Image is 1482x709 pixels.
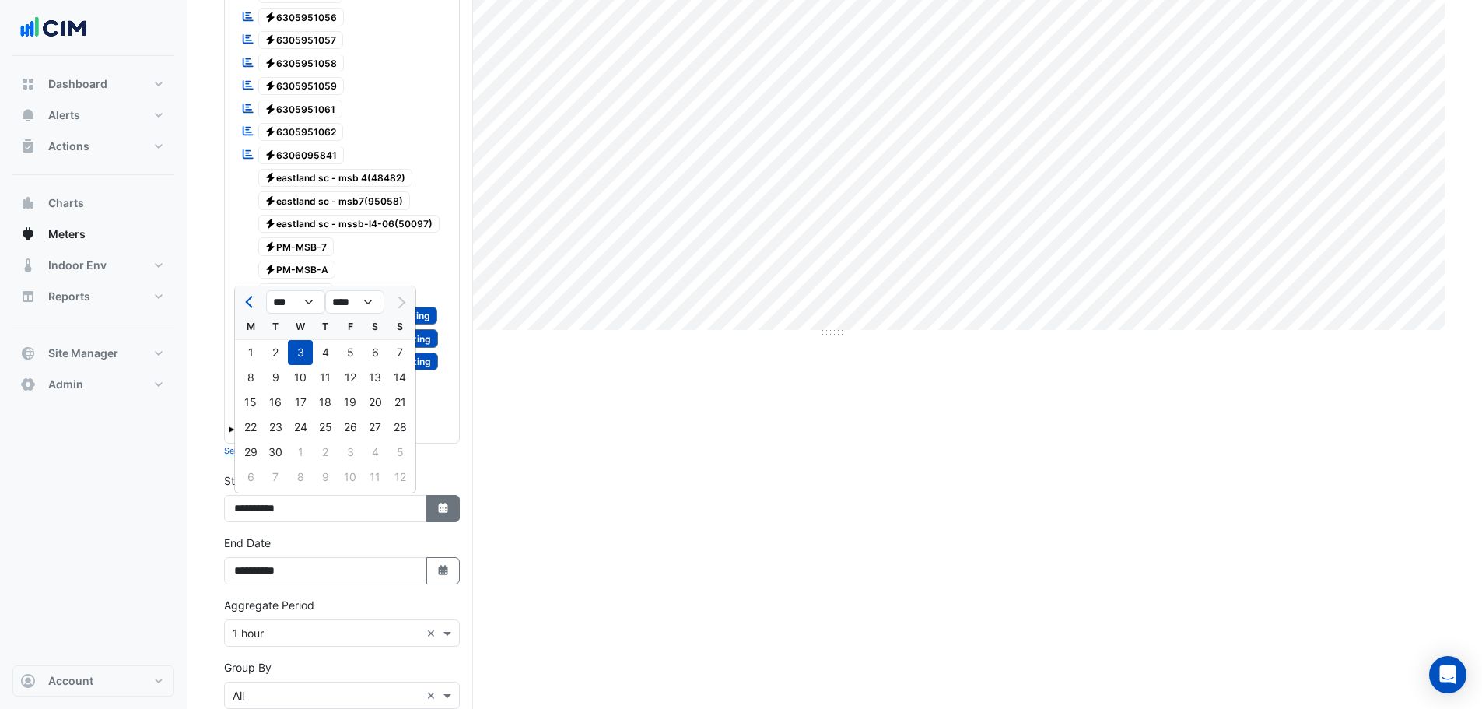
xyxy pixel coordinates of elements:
fa-icon: Electricity [265,34,276,46]
div: Monday, September 15, 2025 [238,390,263,415]
div: S [363,314,387,339]
button: Select Reportable [224,444,295,458]
div: Tuesday, September 2, 2025 [263,340,288,365]
div: 25 [313,415,338,440]
div: 28 [387,415,412,440]
div: 3 [288,340,313,365]
span: Charts [48,195,84,211]
div: Sunday, September 21, 2025 [387,390,412,415]
button: Reports [12,281,174,312]
div: Monday, September 1, 2025 [238,340,263,365]
span: Clear [426,625,440,641]
app-icon: Meters [20,226,36,242]
div: Thursday, September 25, 2025 [313,415,338,440]
div: 12 [338,365,363,390]
div: 14 [387,365,412,390]
div: 16 [263,390,288,415]
label: End Date [224,535,271,551]
div: Open Intercom Messenger [1429,656,1466,693]
div: 27 [363,415,387,440]
div: Friday, September 12, 2025 [338,365,363,390]
div: 24 [288,415,313,440]
div: Sunday, September 7, 2025 [387,340,412,365]
fa-icon: Electricity [265,195,276,206]
div: Saturday, September 13, 2025 [363,365,387,390]
span: 6305951057 [258,31,344,50]
label: Group By [224,659,272,676]
div: 17 [288,390,313,415]
fa-icon: Electricity [265,149,276,160]
div: Sunday, September 28, 2025 [387,415,412,440]
fa-icon: Reportable [241,9,255,23]
div: Monday, September 22, 2025 [238,415,263,440]
fa-icon: Electricity [265,103,276,114]
label: Start Date [224,472,276,489]
button: Meters [12,219,174,250]
div: Friday, September 19, 2025 [338,390,363,415]
div: 30 [263,440,288,465]
div: T [313,314,338,339]
span: eastland sc - mssb-l4-06(50097) [258,215,440,233]
div: 22 [238,415,263,440]
div: Wednesday, September 10, 2025 [288,365,313,390]
div: 21 [387,390,412,415]
span: Meters [48,226,86,242]
div: 20 [363,390,387,415]
span: Clear [426,687,440,704]
div: T [263,314,288,339]
div: 23 [263,415,288,440]
div: 1 [238,340,263,365]
div: Monday, September 8, 2025 [238,365,263,390]
app-icon: Dashboard [20,76,36,92]
span: 6305951061 [258,100,343,118]
select: Select year [325,290,384,314]
fa-icon: Reportable [241,147,255,160]
span: Indoor Env [48,258,107,273]
fa-icon: Select Date [436,564,450,577]
span: PM-MSB-7 [258,237,335,256]
span: Site Manager [48,346,118,361]
div: Monday, September 29, 2025 [238,440,263,465]
div: Thursday, September 4, 2025 [313,340,338,365]
span: Account [48,673,93,689]
div: Tuesday, September 30, 2025 [263,440,288,465]
div: Tuesday, September 23, 2025 [263,415,288,440]
app-icon: Reports [20,289,36,304]
div: 4 [313,340,338,365]
fa-icon: Select Date [436,502,450,515]
div: 19 [338,390,363,415]
div: S [387,314,412,339]
app-icon: Admin [20,377,36,392]
fa-icon: Electricity [265,218,276,230]
fa-icon: Reportable [241,125,255,138]
fa-icon: Electricity [265,172,276,184]
div: Sunday, September 14, 2025 [387,365,412,390]
div: Tuesday, September 16, 2025 [263,390,288,415]
div: 26 [338,415,363,440]
span: Dashboard [48,76,107,92]
div: W [288,314,313,339]
div: 2 [263,340,288,365]
div: 10 [288,365,313,390]
select: Select month [266,290,325,314]
div: Tuesday, September 9, 2025 [263,365,288,390]
fa-icon: Electricity [265,11,276,23]
div: F [338,314,363,339]
div: Thursday, September 18, 2025 [313,390,338,415]
div: Wednesday, September 24, 2025 [288,415,313,440]
label: Aggregate Period [224,597,314,613]
span: 6306095841 [258,146,345,164]
div: Friday, September 26, 2025 [338,415,363,440]
span: eastland sc - msb 4(48482) [258,169,413,188]
span: PM-MSB-E [258,283,335,302]
fa-icon: Reportable [241,55,255,68]
div: 7 [387,340,412,365]
fa-icon: Electricity [265,80,276,92]
span: 6305951062 [258,123,344,142]
div: Saturday, September 27, 2025 [363,415,387,440]
fa-icon: Electricity [265,240,276,252]
button: Account [12,665,174,697]
div: 8 [238,365,263,390]
span: Alerts [48,107,80,123]
fa-icon: Reportable [241,33,255,46]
